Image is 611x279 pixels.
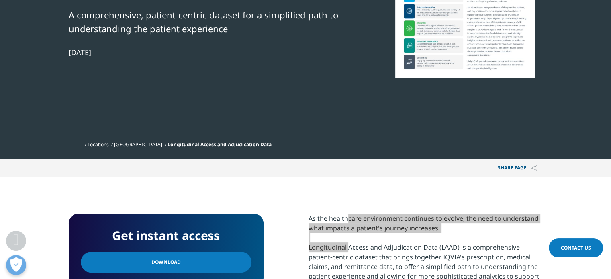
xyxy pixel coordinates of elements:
[151,258,181,267] span: Download
[531,165,537,171] img: Share PAGE
[6,255,26,275] button: Open Preferences
[81,226,251,246] h4: Get instant access
[561,244,591,251] span: Contact Us
[69,8,344,35] div: A comprehensive, patient-centric dataset for a simplified path to understanding the patient exper...
[492,159,543,177] p: Share PAGE
[492,159,543,177] button: Share PAGEShare PAGE
[69,47,344,57] div: [DATE]
[81,252,251,273] a: Download
[88,141,109,148] a: Locations
[168,141,272,148] span: Longitudinal Access and Adjudication Data
[549,238,603,257] a: Contact Us
[114,141,162,148] a: [GEOGRAPHIC_DATA]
